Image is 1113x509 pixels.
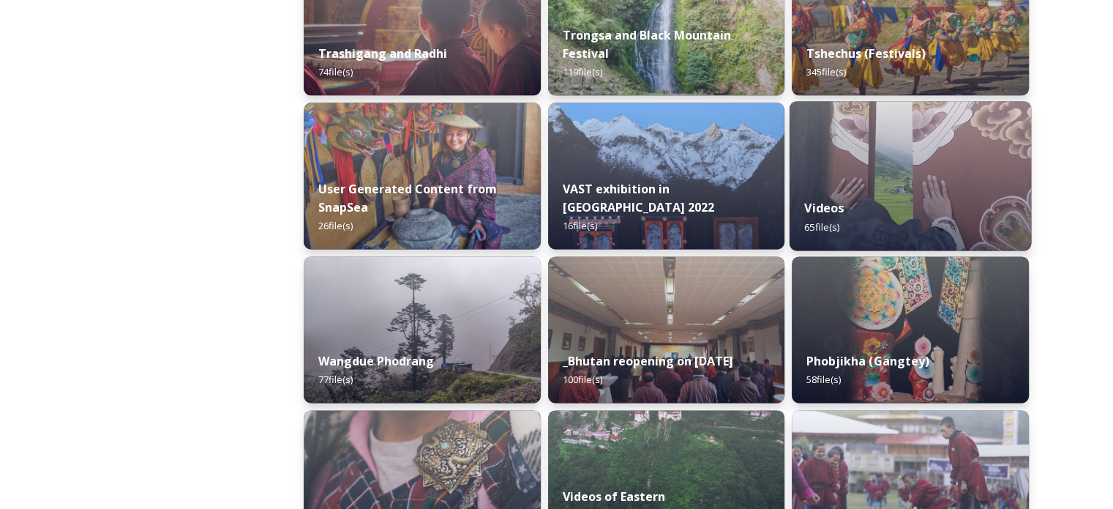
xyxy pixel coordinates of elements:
strong: Tshechus (Festivals) [806,45,925,62]
span: 16 file(s) [563,219,597,232]
span: 65 file(s) [805,220,840,233]
span: 58 file(s) [806,373,841,386]
span: 119 file(s) [563,65,602,78]
strong: Videos [805,200,844,216]
strong: Trongsa and Black Mountain Festival [563,27,731,62]
span: 26 file(s) [318,219,353,232]
img: Textile.jpg [790,101,1031,250]
span: 345 file(s) [806,65,846,78]
span: 100 file(s) [563,373,602,386]
span: 74 file(s) [318,65,353,78]
img: 2022-10-01%252016.15.46.jpg [304,256,541,403]
strong: Trashigang and Radhi [318,45,447,62]
strong: User Generated Content from SnapSea [318,181,497,215]
strong: Phobjikha (Gangtey) [806,353,929,369]
img: DSC00319.jpg [548,256,785,403]
strong: VAST exhibition in [GEOGRAPHIC_DATA] 2022 [563,181,714,215]
img: Phobjika%2520by%2520Matt%2520Dutile2.jpg [792,256,1029,403]
span: 77 file(s) [318,373,353,386]
strong: _Bhutan reopening on [DATE] [563,353,733,369]
img: 0FDA4458-C9AB-4E2F-82A6-9DC136F7AE71.jpeg [304,103,541,249]
strong: Wangdue Phodrang [318,353,434,369]
img: VAST%2520Bhutan%2520art%2520exhibition%2520in%2520Brussels3.jpg [548,103,785,249]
